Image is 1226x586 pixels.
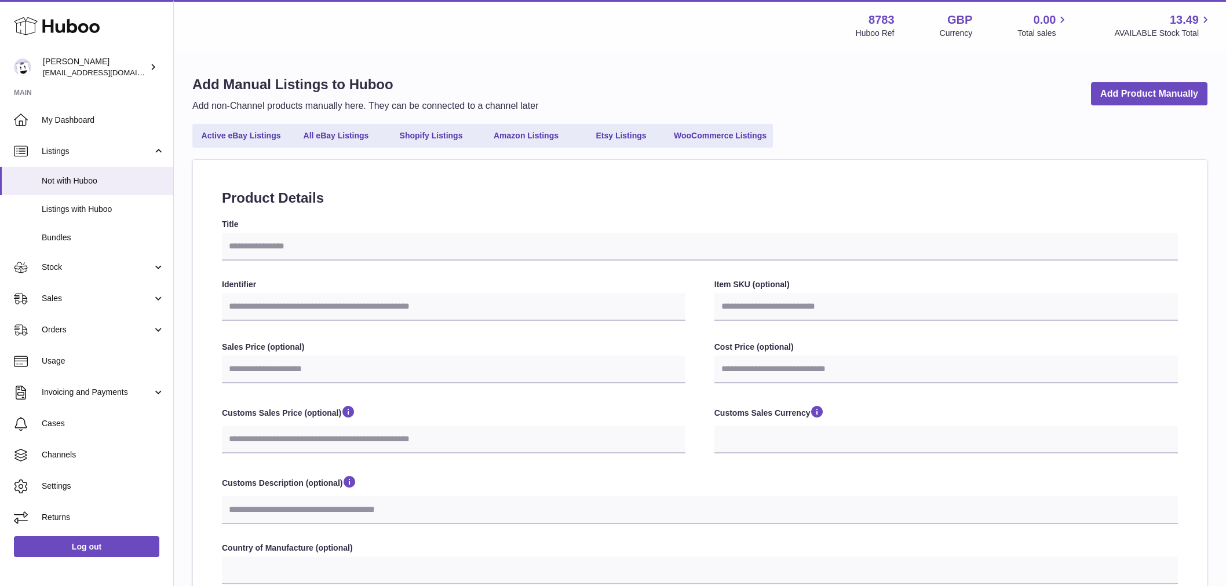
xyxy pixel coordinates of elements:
[14,536,159,557] a: Log out
[43,68,170,77] span: [EMAIL_ADDRESS][DOMAIN_NAME]
[714,342,1178,353] label: Cost Price (optional)
[714,404,1178,423] label: Customs Sales Currency
[42,449,165,460] span: Channels
[1170,12,1199,28] span: 13.49
[947,12,972,28] strong: GBP
[290,126,382,145] a: All eBay Listings
[192,75,538,94] h1: Add Manual Listings to Huboo
[42,387,152,398] span: Invoicing and Payments
[222,279,685,290] label: Identifier
[42,481,165,492] span: Settings
[940,28,973,39] div: Currency
[42,115,165,126] span: My Dashboard
[222,474,1178,493] label: Customs Description (optional)
[480,126,572,145] a: Amazon Listings
[1034,12,1056,28] span: 0.00
[1017,28,1069,39] span: Total sales
[714,279,1178,290] label: Item SKU (optional)
[195,126,287,145] a: Active eBay Listings
[575,126,667,145] a: Etsy Listings
[42,418,165,429] span: Cases
[42,324,152,335] span: Orders
[856,28,895,39] div: Huboo Ref
[42,262,152,273] span: Stock
[222,189,1178,207] h2: Product Details
[42,356,165,367] span: Usage
[42,293,152,304] span: Sales
[43,56,147,78] div: [PERSON_NAME]
[385,126,477,145] a: Shopify Listings
[192,100,538,112] p: Add non-Channel products manually here. They can be connected to a channel later
[670,126,771,145] a: WooCommerce Listings
[42,204,165,215] span: Listings with Huboo
[222,404,685,423] label: Customs Sales Price (optional)
[1091,82,1207,106] a: Add Product Manually
[222,543,1178,554] label: Country of Manufacture (optional)
[1114,12,1212,39] a: 13.49 AVAILABLE Stock Total
[869,12,895,28] strong: 8783
[222,219,1178,230] label: Title
[14,58,31,76] img: internalAdmin-8783@internal.huboo.com
[1017,12,1069,39] a: 0.00 Total sales
[222,342,685,353] label: Sales Price (optional)
[42,146,152,157] span: Listings
[42,175,165,186] span: Not with Huboo
[42,512,165,523] span: Returns
[1114,28,1212,39] span: AVAILABLE Stock Total
[42,232,165,243] span: Bundles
